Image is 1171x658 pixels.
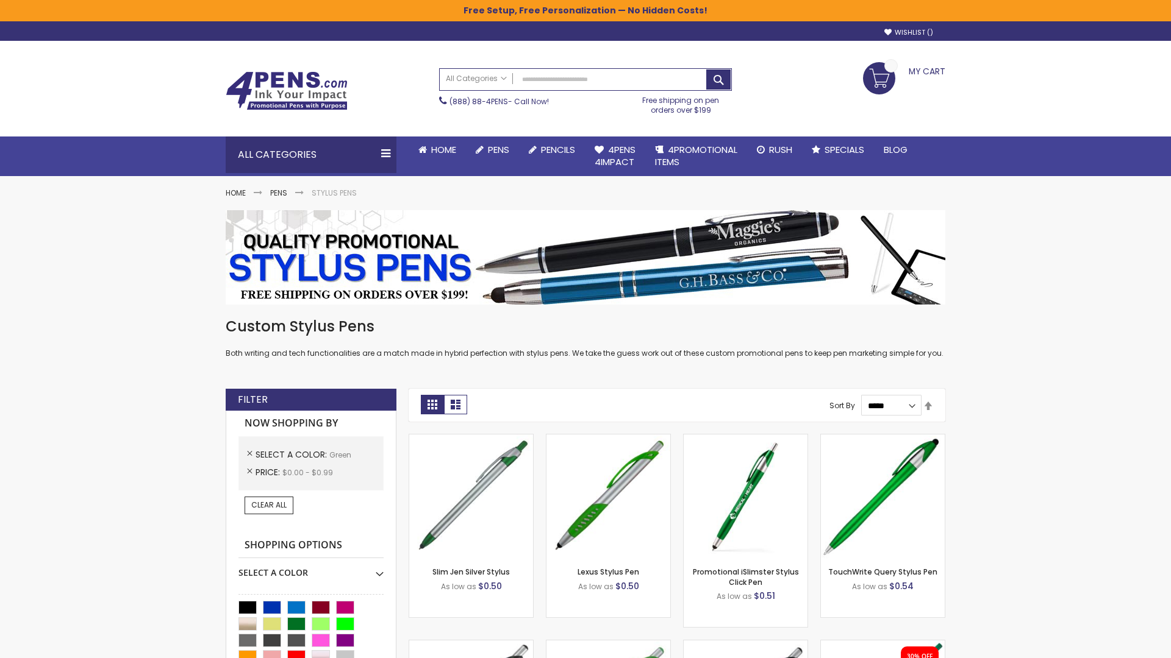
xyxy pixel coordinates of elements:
[226,317,945,336] h1: Custom Stylus Pens
[821,434,945,444] a: TouchWrite Query Stylus Pen-Green
[630,91,732,115] div: Free shipping on pen orders over $199
[270,188,287,198] a: Pens
[226,188,246,198] a: Home
[519,136,585,163] a: Pencils
[684,434,808,558] img: Promotional iSlimster Stylus Click Pen-Green
[256,448,329,461] span: Select A Color
[769,143,792,156] span: Rush
[226,136,396,173] div: All Categories
[717,591,752,601] span: As low as
[245,497,293,514] a: Clear All
[754,590,775,602] span: $0.51
[684,434,808,444] a: Promotional iSlimster Stylus Click Pen-Green
[478,580,502,592] span: $0.50
[432,567,510,577] a: Slim Jen Silver Stylus
[585,136,645,176] a: 4Pens4impact
[409,640,533,650] a: Boston Stylus Pen-Green
[546,434,670,444] a: Lexus Stylus Pen-Green
[884,143,908,156] span: Blog
[829,400,855,411] label: Sort By
[466,136,519,163] a: Pens
[747,136,802,163] a: Rush
[684,640,808,650] a: Lexus Metallic Stylus Pen-Green
[329,450,351,460] span: Green
[874,136,917,163] a: Blog
[440,69,513,89] a: All Categories
[821,434,945,558] img: TouchWrite Query Stylus Pen-Green
[802,136,874,163] a: Specials
[615,580,639,592] span: $0.50
[884,28,933,37] a: Wishlist
[238,393,268,406] strong: Filter
[889,580,914,592] span: $0.54
[449,96,508,107] a: (888) 88-4PENS
[421,395,444,414] strong: Grid
[821,640,945,650] a: iSlimster II - Full Color-Green
[226,210,945,305] img: Stylus Pens
[226,317,945,359] div: Both writing and tech functionalities are a match made in hybrid perfection with stylus pens. We ...
[312,188,357,198] strong: Stylus Pens
[409,434,533,558] img: Slim Jen Silver Stylus-Green
[655,143,737,168] span: 4PROMOTIONAL ITEMS
[578,581,614,592] span: As low as
[238,411,384,436] strong: Now Shopping by
[409,434,533,444] a: Slim Jen Silver Stylus-Green
[282,467,333,478] span: $0.00 - $0.99
[546,640,670,650] a: Boston Silver Stylus Pen-Green
[449,96,549,107] span: - Call Now!
[645,136,747,176] a: 4PROMOTIONALITEMS
[446,74,507,83] span: All Categories
[409,136,466,163] a: Home
[441,581,476,592] span: As low as
[226,71,348,110] img: 4Pens Custom Pens and Promotional Products
[578,567,639,577] a: Lexus Stylus Pen
[251,500,287,510] span: Clear All
[595,143,636,168] span: 4Pens 4impact
[238,558,384,579] div: Select A Color
[828,567,937,577] a: TouchWrite Query Stylus Pen
[693,567,799,587] a: Promotional iSlimster Stylus Click Pen
[488,143,509,156] span: Pens
[825,143,864,156] span: Specials
[546,434,670,558] img: Lexus Stylus Pen-Green
[852,581,887,592] span: As low as
[431,143,456,156] span: Home
[238,532,384,559] strong: Shopping Options
[256,466,282,478] span: Price
[541,143,575,156] span: Pencils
